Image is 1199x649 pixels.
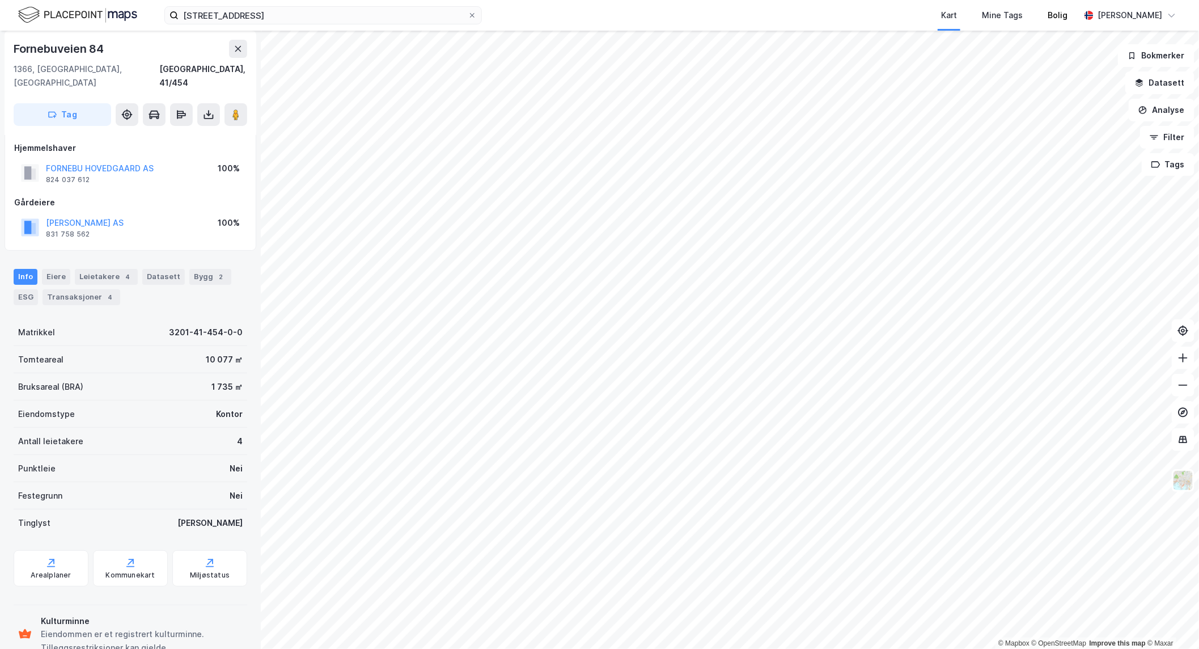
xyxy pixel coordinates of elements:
[1048,9,1067,22] div: Bolig
[216,407,243,421] div: Kontor
[237,435,243,448] div: 4
[18,407,75,421] div: Eiendomstype
[1142,595,1199,649] iframe: Chat Widget
[18,326,55,339] div: Matrikkel
[46,175,90,184] div: 824 037 612
[1090,639,1146,647] a: Improve this map
[177,516,243,530] div: [PERSON_NAME]
[1118,44,1194,67] button: Bokmerker
[218,216,240,230] div: 100%
[941,9,957,22] div: Kart
[230,462,243,475] div: Nei
[31,571,71,580] div: Arealplaner
[18,435,83,448] div: Antall leietakere
[18,353,63,366] div: Tomteareal
[1129,99,1194,121] button: Analyse
[105,571,155,580] div: Kommunekart
[1125,71,1194,94] button: Datasett
[215,271,227,283] div: 2
[190,571,230,580] div: Miljøstatus
[1142,595,1199,649] div: Kontrollprogram for chat
[18,516,50,530] div: Tinglyst
[42,269,70,285] div: Eiere
[169,326,243,339] div: 3201-41-454-0-0
[142,269,185,285] div: Datasett
[18,5,137,25] img: logo.f888ab2527a4732fd821a326f86c7f29.svg
[982,9,1023,22] div: Mine Tags
[122,271,133,283] div: 4
[1140,126,1194,149] button: Filter
[179,7,468,24] input: Søk på adresse, matrikkel, gårdeiere, leietakere eller personer
[230,489,243,503] div: Nei
[1098,9,1163,22] div: [PERSON_NAME]
[14,196,247,209] div: Gårdeiere
[218,162,240,175] div: 100%
[18,380,83,394] div: Bruksareal (BRA)
[104,292,116,303] div: 4
[211,380,243,394] div: 1 735 ㎡
[14,103,111,126] button: Tag
[14,40,106,58] div: Fornebuveien 84
[998,639,1029,647] a: Mapbox
[14,141,247,155] div: Hjemmelshaver
[1032,639,1087,647] a: OpenStreetMap
[14,269,37,285] div: Info
[18,489,62,503] div: Festegrunn
[1172,470,1194,491] img: Z
[41,614,243,628] div: Kulturminne
[46,230,90,239] div: 831 758 562
[1142,153,1194,176] button: Tags
[159,62,247,90] div: [GEOGRAPHIC_DATA], 41/454
[18,462,56,475] div: Punktleie
[14,62,159,90] div: 1366, [GEOGRAPHIC_DATA], [GEOGRAPHIC_DATA]
[206,353,243,366] div: 10 077 ㎡
[75,269,138,285] div: Leietakere
[189,269,231,285] div: Bygg
[43,289,120,305] div: Transaksjoner
[14,289,38,305] div: ESG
